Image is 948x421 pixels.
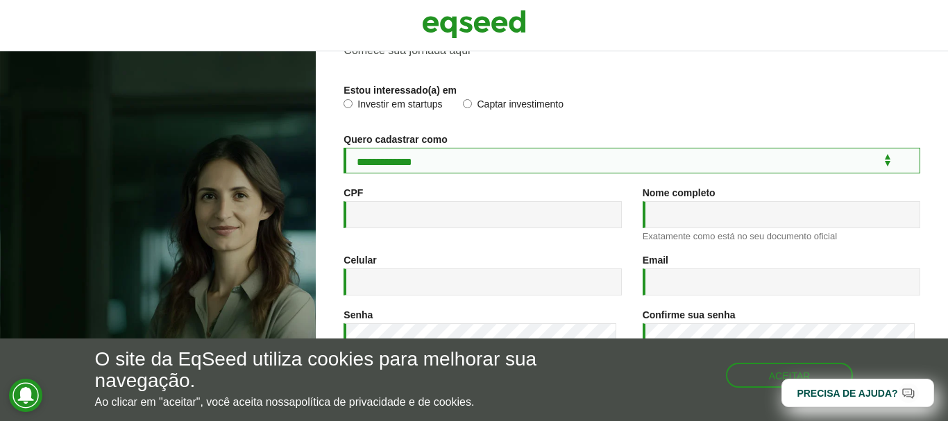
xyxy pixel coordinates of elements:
[643,310,736,320] label: Confirme sua senha
[463,99,564,113] label: Captar investimento
[643,255,668,265] label: Email
[95,395,550,409] p: Ao clicar em "aceitar", você aceita nossa .
[344,310,373,320] label: Senha
[344,188,363,198] label: CPF
[344,99,353,108] input: Investir em startups
[95,349,550,392] h5: O site da EqSeed utiliza cookies para melhorar sua navegação.
[643,188,716,198] label: Nome completo
[344,85,457,95] label: Estou interessado(a) em
[463,99,472,108] input: Captar investimento
[344,99,442,113] label: Investir em startups
[344,255,376,265] label: Celular
[422,7,526,42] img: EqSeed Logo
[344,135,447,144] label: Quero cadastrar como
[643,232,920,241] div: Exatamente como está no seu documento oficial
[295,397,471,408] a: política de privacidade e de cookies
[726,363,854,388] button: Aceitar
